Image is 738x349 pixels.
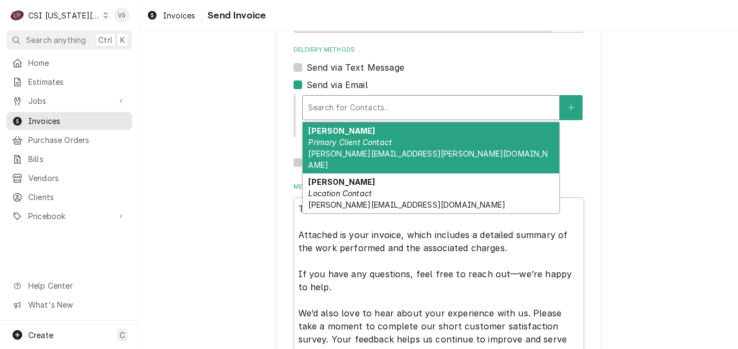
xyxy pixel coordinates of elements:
[308,200,505,209] span: [PERSON_NAME][EMAIL_ADDRESS][DOMAIN_NAME]
[7,112,132,130] a: Invoices
[7,188,132,206] a: Clients
[307,61,404,74] label: Send via Text Message
[28,210,110,222] span: Pricebook
[307,78,368,91] label: Send via Email
[7,169,132,187] a: Vendors
[10,8,25,23] div: C
[28,10,100,21] div: CSI [US_STATE][GEOGRAPHIC_DATA]
[120,329,125,341] span: C
[163,10,195,21] span: Invoices
[293,46,584,54] label: Delivery Methods
[28,299,126,310] span: What's New
[204,8,266,23] span: Send Invoice
[7,150,132,168] a: Bills
[7,207,132,225] a: Go to Pricebook
[7,131,132,149] a: Purchase Orders
[7,92,132,110] a: Go to Jobs
[28,134,127,146] span: Purchase Orders
[7,54,132,72] a: Home
[120,34,125,46] span: K
[28,57,127,68] span: Home
[114,8,129,23] div: Vicky Stuesse's Avatar
[10,8,25,23] div: CSI Kansas City's Avatar
[560,95,583,120] button: Create New Contact
[308,177,375,186] strong: [PERSON_NAME]
[293,183,584,191] label: Message to Client
[7,277,132,295] a: Go to Help Center
[308,189,372,198] em: Location Contact
[293,46,584,169] div: Delivery Methods
[28,172,127,184] span: Vendors
[28,76,127,88] span: Estimates
[7,296,132,314] a: Go to What's New
[7,30,132,49] button: Search anythingCtrlK
[28,95,110,107] span: Jobs
[7,73,132,91] a: Estimates
[308,149,548,170] span: [PERSON_NAME][EMAIL_ADDRESS][PERSON_NAME][DOMAIN_NAME]
[26,34,86,46] span: Search anything
[28,331,53,340] span: Create
[308,138,392,147] em: Primary Client Contact
[28,280,126,291] span: Help Center
[28,153,127,165] span: Bills
[28,115,127,127] span: Invoices
[568,104,574,111] svg: Create New Contact
[114,8,129,23] div: VS
[142,7,199,24] a: Invoices
[28,191,127,203] span: Clients
[98,34,112,46] span: Ctrl
[308,126,375,135] strong: [PERSON_NAME]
